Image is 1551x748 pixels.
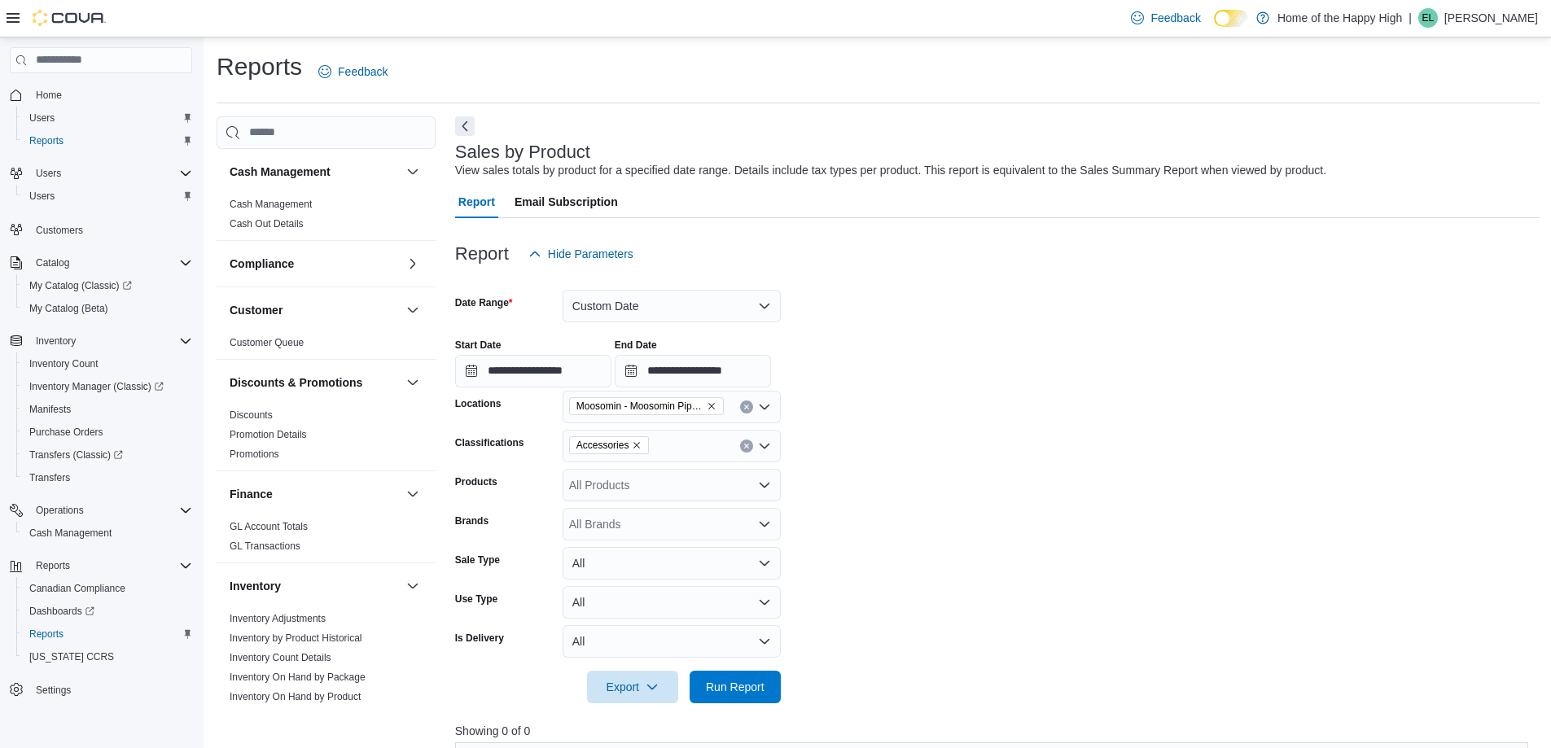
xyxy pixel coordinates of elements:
span: Users [23,186,192,206]
a: Inventory Manager (Classic) [16,375,199,398]
button: Transfers [16,466,199,489]
button: Purchase Orders [16,421,199,444]
span: Catalog [29,253,192,273]
a: Cash Management [230,199,312,210]
div: Eric Lemke [1418,8,1438,28]
div: View sales totals by product for a specified date range. Details include tax types per product. T... [455,162,1326,179]
span: Canadian Compliance [29,582,125,595]
a: Transfers [23,468,77,488]
span: My Catalog (Classic) [29,279,132,292]
span: Cash Out Details [230,217,304,230]
p: Showing 0 of 0 [455,723,1540,739]
span: Inventory Manager (Classic) [29,380,164,393]
span: Promotion Details [230,428,307,441]
span: Inventory Count [23,354,192,374]
button: Reports [29,556,77,575]
span: Canadian Compliance [23,579,192,598]
a: Feedback [1124,2,1207,34]
button: Home [3,83,199,107]
span: Inventory [36,335,76,348]
span: Inventory Manager (Classic) [23,377,192,396]
span: Reports [29,134,64,147]
button: Inventory [230,578,400,594]
label: Brands [455,514,489,527]
span: Run Report [706,679,765,695]
button: Operations [3,499,199,522]
label: Is Delivery [455,632,504,645]
button: Users [16,185,199,208]
span: EL [1422,8,1435,28]
label: Products [455,475,497,488]
span: Promotions [230,448,279,461]
span: Operations [29,501,192,520]
span: Purchase Orders [29,426,103,439]
span: Inventory [29,331,192,351]
input: Press the down key to open a popover containing a calendar. [615,355,771,387]
button: Compliance [230,256,400,272]
h3: Customer [230,302,283,318]
span: GL Account Totals [230,520,308,533]
span: Accessories [576,437,629,453]
a: Home [29,85,68,105]
div: Discounts & Promotions [217,405,436,470]
span: Catalog [36,256,69,269]
button: Open list of options [758,518,771,531]
span: Inventory On Hand by Product [230,690,361,703]
a: [US_STATE] CCRS [23,647,120,667]
a: Purchase Orders [23,422,110,442]
span: Inventory On Hand by Package [230,671,366,684]
button: Catalog [3,252,199,274]
span: Reports [23,624,192,644]
button: Inventory [3,330,199,352]
div: Cash Management [217,195,436,240]
a: Inventory by Product Historical [230,632,362,644]
span: Email Subscription [515,186,618,218]
button: Clear input [740,400,753,413]
button: Cash Management [230,164,400,180]
button: Inventory Count [16,352,199,375]
button: [US_STATE] CCRS [16,645,199,668]
input: Dark Mode [1214,10,1248,27]
span: Report [458,186,495,218]
a: Discounts [230,409,273,421]
a: Promotions [230,448,279,460]
span: Manifests [29,403,71,416]
button: Discounts & Promotions [230,374,400,391]
span: Settings [29,680,192,700]
label: Use Type [455,593,497,606]
p: Home of the Happy High [1277,8,1402,28]
button: Inventory [29,331,82,351]
span: My Catalog (Beta) [23,299,192,318]
a: Inventory Count Details [230,652,331,663]
span: [US_STATE] CCRS [29,650,114,663]
label: Sale Type [455,553,500,566]
button: Run Report [690,671,781,703]
h3: Cash Management [230,164,331,180]
button: Catalog [29,253,76,273]
a: GL Transactions [230,540,300,552]
button: Export [587,671,678,703]
p: | [1409,8,1412,28]
h3: Finance [230,486,273,502]
h3: Compliance [230,256,294,272]
button: Customer [230,302,400,318]
a: Inventory Count [23,354,105,374]
a: Reports [23,131,70,151]
a: Users [23,186,61,206]
a: GL Account Totals [230,521,308,532]
button: Customers [3,217,199,241]
button: Users [3,162,199,185]
h3: Discounts & Promotions [230,374,362,391]
a: Inventory Manager (Classic) [23,377,170,396]
a: Customers [29,221,90,240]
a: Canadian Compliance [23,579,132,598]
a: Dashboards [16,600,199,623]
button: All [563,586,781,619]
label: Locations [455,397,502,410]
label: Date Range [455,296,513,309]
span: Customers [36,224,83,237]
a: Users [23,108,61,128]
span: Inventory by Product Historical [230,632,362,645]
button: Open list of options [758,440,771,453]
button: Remove Accessories from selection in this group [632,440,642,450]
